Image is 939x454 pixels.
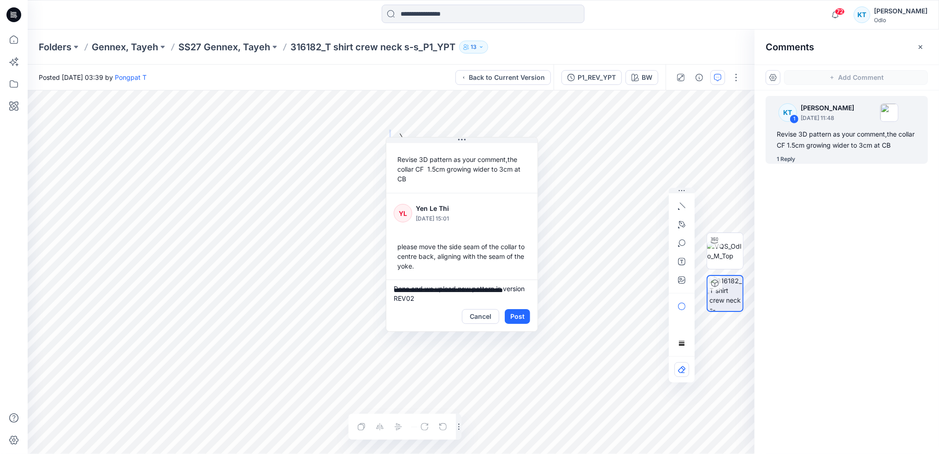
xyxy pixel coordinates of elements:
div: YL [394,204,412,222]
button: Post [505,309,530,324]
div: KT [779,103,797,122]
a: Pongpat T [115,73,147,81]
button: Details [692,70,707,85]
div: KT [854,6,870,23]
p: [DATE] 15:01 [416,214,491,223]
div: 1 Reply [777,155,795,164]
button: Add Comment [784,70,928,85]
img: 316182_T shirt crew neck s-s_P1_YPT BW [709,276,743,311]
button: P1_REV_YPT [561,70,622,85]
a: Gennex, Tayeh [92,41,158,54]
p: 316182_T shirt crew neck s-s_P1_YPT [290,41,455,54]
span: Posted [DATE] 03:39 by [39,72,147,82]
div: [PERSON_NAME] [874,6,927,17]
button: BW [626,70,658,85]
div: 1 [790,114,799,124]
a: Folders [39,41,71,54]
button: Cancel [462,309,499,324]
p: 13 [471,42,477,52]
div: Revise 3D pattern as your comment,the collar CF 1.5cm growing wider to 3cm at CB [394,151,530,187]
button: 13 [459,41,488,54]
p: [DATE] 11:48 [801,113,854,123]
div: BW [642,72,652,83]
div: Revise 3D pattern as your comment,the collar CF 1.5cm growing wider to 3cm at CB [777,129,917,151]
h2: Comments [766,42,814,53]
div: Odlo [874,17,927,24]
img: VQS_Odlo_M_Top [707,241,743,261]
button: Back to Current Version [455,70,551,85]
a: SS27 Gennex, Tayeh [178,41,270,54]
p: [PERSON_NAME] [801,102,854,113]
div: please move the side seam of the collar to centre back, aligning with the seam of the yoke. [394,238,530,275]
p: Yen Le Thi [416,203,491,214]
span: 72 [835,8,845,15]
div: P1_REV_YPT [578,72,616,83]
